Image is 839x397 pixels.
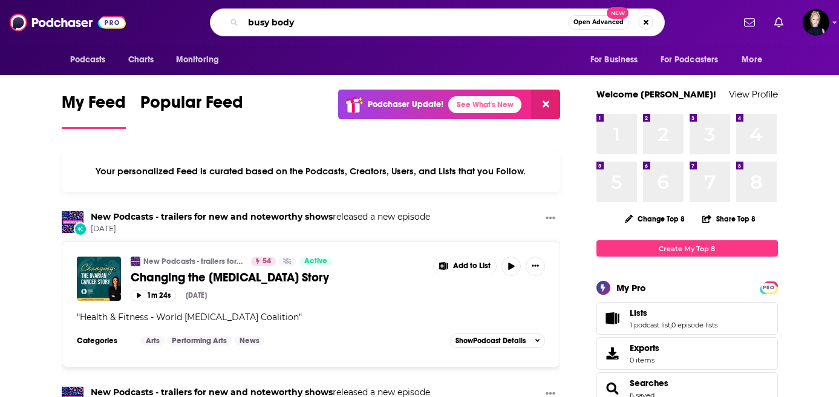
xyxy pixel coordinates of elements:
button: ShowPodcast Details [450,333,546,348]
span: " " [77,312,302,323]
a: Performing Arts [167,336,232,346]
img: User Profile [803,9,829,36]
a: Create My Top 8 [596,240,778,257]
span: Health & Fitness - World [MEDICAL_DATA] Coalition [80,312,299,323]
a: My Feed [62,92,126,129]
span: Popular Feed [140,92,243,120]
a: 1 podcast list [630,321,670,329]
button: Share Top 8 [702,207,756,231]
span: Lists [596,302,778,335]
span: Exports [601,345,625,362]
span: Exports [630,343,659,353]
button: open menu [653,48,736,71]
a: View Profile [729,88,778,100]
p: Podchaser Update! [368,99,443,110]
button: 1m 24s [131,290,176,301]
img: New Podcasts - trailers for new and noteworthy shows [131,257,140,266]
a: Lists [601,310,625,327]
span: Show Podcast Details [455,336,526,345]
div: My Pro [616,282,646,294]
a: Searches [601,380,625,397]
h3: Categories [77,336,131,346]
button: Show More Button [434,257,497,276]
span: Changing the [MEDICAL_DATA] Story [131,270,329,285]
span: Open Advanced [573,19,624,25]
a: Welcome [PERSON_NAME]! [596,88,716,100]
button: Change Top 8 [618,211,693,226]
button: open menu [733,48,777,71]
a: News [235,336,264,346]
a: New Podcasts - trailers for new and noteworthy shows [143,257,243,266]
button: Show profile menu [803,9,829,36]
button: open menu [168,48,235,71]
span: Add to List [453,261,491,271]
span: More [742,51,762,68]
span: For Podcasters [661,51,719,68]
span: For Business [590,51,638,68]
span: , [670,321,671,329]
span: [DATE] [91,224,430,234]
button: Show More Button [541,211,560,226]
span: Logged in as Passell [803,9,829,36]
div: [DATE] [186,291,207,300]
input: Search podcasts, credits, & more... [243,13,568,32]
button: Show More Button [526,257,545,276]
img: Podchaser - Follow, Share and Rate Podcasts [10,11,126,34]
a: Charts [120,48,162,71]
span: Lists [630,307,647,318]
div: Search podcasts, credits, & more... [210,8,665,36]
a: 0 episode lists [671,321,717,329]
span: New [607,7,628,19]
a: Changing the [MEDICAL_DATA] Story [131,270,425,285]
img: New Podcasts - trailers for new and noteworthy shows [62,211,83,233]
a: Show notifications dropdown [769,12,788,33]
span: My Feed [62,92,126,120]
h3: released a new episode [91,211,430,223]
span: Monitoring [176,51,219,68]
a: Searches [630,378,668,389]
button: open menu [62,48,122,71]
span: 0 items [630,356,659,364]
a: Arts [141,336,165,346]
img: Changing the Ovarian Cancer Story [77,257,121,301]
span: Charts [128,51,154,68]
a: Exports [596,337,778,370]
a: Popular Feed [140,92,243,129]
span: Podcasts [70,51,106,68]
div: Your personalized Feed is curated based on the Podcasts, Creators, Users, and Lists that you Follow. [62,151,561,192]
a: 54 [251,257,276,266]
a: PRO [762,283,776,292]
a: Show notifications dropdown [739,12,760,33]
a: Lists [630,307,717,318]
a: Active [299,257,332,266]
span: Active [304,255,327,267]
button: open menu [582,48,653,71]
a: See What's New [448,96,521,113]
span: 54 [263,255,271,267]
div: New Episode [74,222,87,235]
a: New Podcasts - trailers for new and noteworthy shows [91,211,333,222]
button: Open AdvancedNew [568,15,629,30]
